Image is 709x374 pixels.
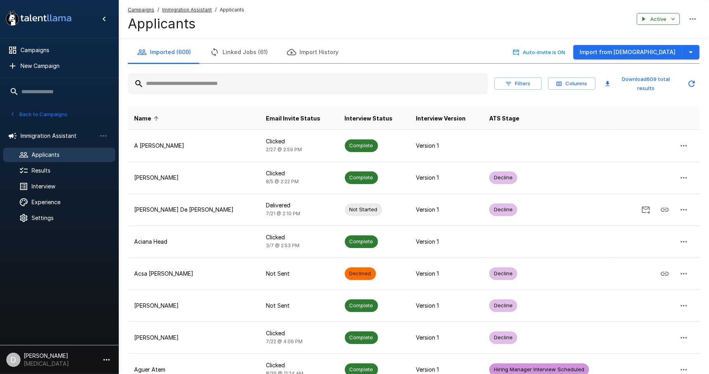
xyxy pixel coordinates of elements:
[489,206,517,213] span: Decline
[494,77,542,90] button: Filters
[636,206,655,212] span: Send Invitation
[345,334,378,341] span: Complete
[134,142,253,150] p: A [PERSON_NAME]
[266,147,302,152] span: 2/27 @ 2:59 PM
[489,334,517,341] span: Decline
[416,114,466,123] span: Interview Version
[416,238,477,246] p: Version 1
[266,201,332,209] p: Delivered
[637,13,680,25] button: Active
[573,45,682,60] button: Import from [DEMOGRAPHIC_DATA]
[345,238,378,245] span: Complete
[266,137,332,145] p: Clicked
[266,233,332,241] p: Clicked
[128,41,200,63] button: Imported (609)
[134,206,253,214] p: [PERSON_NAME] De [PERSON_NAME]
[416,206,477,214] p: Version 1
[266,302,332,310] p: Not Sent
[489,302,517,309] span: Decline
[684,76,700,92] button: Updated Today - 4:04 PM
[655,270,674,276] span: Copy Interview Link
[266,338,303,344] span: 7/22 @ 4:06 PM
[200,41,277,63] button: Linked Jobs (61)
[489,114,519,123] span: ATS Stage
[345,174,378,181] span: Complete
[266,179,299,184] span: 8/5 @ 2:22 PM
[345,206,382,213] span: Not Started
[134,114,161,123] span: Name
[157,6,159,14] span: /
[655,206,674,212] span: Copy Interview Link
[266,329,332,337] p: Clicked
[128,15,244,32] h4: Applicants
[489,270,517,277] span: Decline
[416,366,477,374] p: Version 1
[345,270,376,277] span: Declined
[134,302,253,310] p: [PERSON_NAME]
[345,114,393,123] span: Interview Status
[266,169,332,177] p: Clicked
[134,238,253,246] p: Aciana Head
[134,270,253,278] p: Acsa [PERSON_NAME]
[416,174,477,182] p: Version 1
[266,114,320,123] span: Email Invite Status
[345,142,378,149] span: Complete
[277,41,348,63] button: Import History
[602,73,681,94] button: Download609 total results
[215,6,217,14] span: /
[416,142,477,150] p: Version 1
[548,77,595,90] button: Columns
[489,174,517,181] span: Decline
[489,366,589,373] span: Hiring Manager Interview Scheduled
[345,366,378,373] span: Complete
[162,7,212,13] u: Immigration Assistant
[511,46,567,58] button: Auto-Invite is ON
[416,302,477,310] p: Version 1
[134,366,253,374] p: Aguer Atem
[134,334,253,342] p: [PERSON_NAME]
[416,270,477,278] p: Version 1
[266,210,300,216] span: 7/21 @ 2:10 PM
[266,361,332,369] p: Clicked
[266,242,299,248] span: 3/7 @ 2:53 PM
[345,302,378,309] span: Complete
[128,7,154,13] u: Campaigns
[266,270,332,278] p: Not Sent
[220,6,244,14] span: Applicants
[134,174,253,182] p: [PERSON_NAME]
[416,334,477,342] p: Version 1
